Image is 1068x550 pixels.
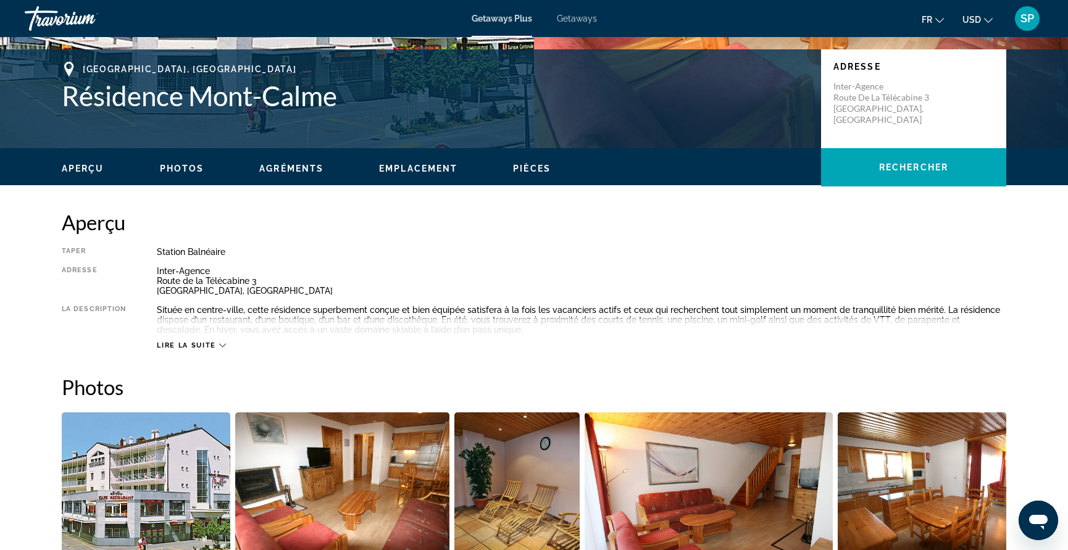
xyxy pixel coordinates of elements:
[62,305,126,335] div: La description
[62,266,126,296] div: Adresse
[259,164,323,173] span: Agréments
[513,164,551,173] span: Pièces
[1019,501,1058,540] iframe: Bouton de lancement de la fenêtre de messagerie
[879,162,948,172] span: Rechercher
[513,163,551,174] button: Pièces
[1020,12,1034,25] span: SP
[157,247,1006,257] div: Station balnéaire
[472,14,532,23] a: Getaways Plus
[62,80,809,112] h1: Résidence Mont-Calme
[833,81,932,125] p: Inter-Agence Route de la Télécabine 3 [GEOGRAPHIC_DATA], [GEOGRAPHIC_DATA]
[157,266,1006,296] div: Inter-Agence Route de la Télécabine 3 [GEOGRAPHIC_DATA], [GEOGRAPHIC_DATA]
[83,64,296,74] span: [GEOGRAPHIC_DATA], [GEOGRAPHIC_DATA]
[62,163,104,174] button: Aperçu
[379,163,457,174] button: Emplacement
[62,164,104,173] span: Aperçu
[922,15,932,25] span: fr
[157,341,225,350] button: Lire la suite
[962,10,993,28] button: Change currency
[833,62,994,72] p: Adresse
[821,148,1006,186] button: Rechercher
[259,163,323,174] button: Agréments
[379,164,457,173] span: Emplacement
[1011,6,1043,31] button: User Menu
[25,2,148,35] a: Travorium
[62,210,1006,235] h2: Aperçu
[62,247,126,257] div: Taper
[157,305,1006,335] div: Située en centre-ville, cette résidence superbement conçue et bien équipée satisfera à la fois le...
[157,341,215,349] span: Lire la suite
[62,375,1006,399] h2: Photos
[160,164,204,173] span: Photos
[922,10,944,28] button: Change language
[160,163,204,174] button: Photos
[962,15,981,25] span: USD
[557,14,597,23] a: Getaways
